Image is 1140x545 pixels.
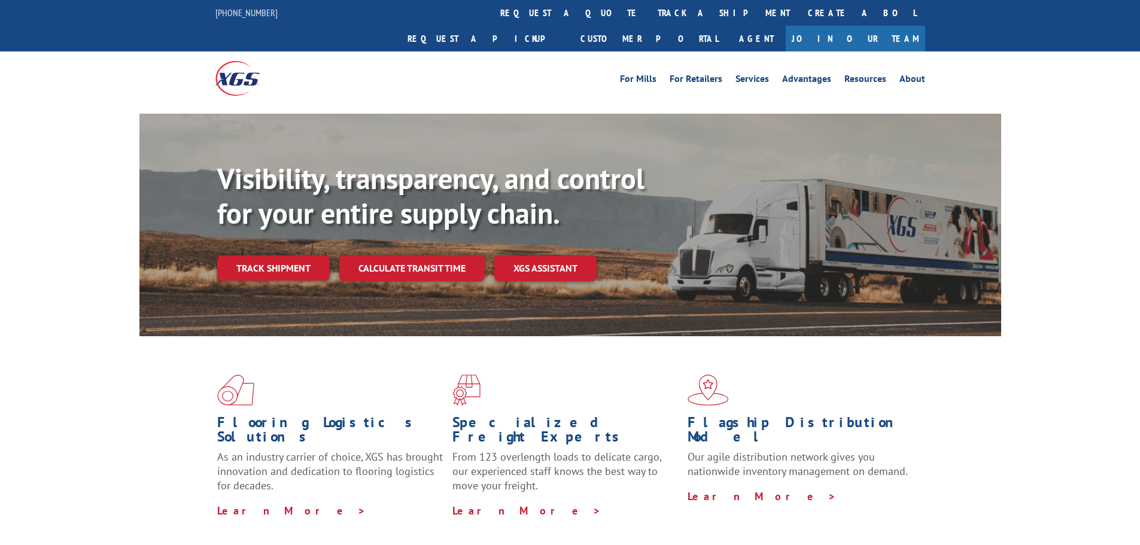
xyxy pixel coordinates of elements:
a: Learn More > [688,489,837,503]
b: Visibility, transparency, and control for your entire supply chain. [217,160,645,232]
h1: Flagship Distribution Model [688,415,914,450]
span: As an industry carrier of choice, XGS has brought innovation and dedication to flooring logistics... [217,450,443,492]
a: About [899,74,925,87]
a: Services [735,74,769,87]
img: xgs-icon-focused-on-flooring-red [452,375,481,406]
a: Learn More > [217,504,366,517]
p: From 123 overlength loads to delicate cargo, our experienced staff knows the best way to move you... [452,450,679,503]
a: Calculate transit time [339,255,485,281]
a: Advantages [782,74,831,87]
a: For Mills [620,74,656,87]
a: Customer Portal [571,26,727,51]
span: Our agile distribution network gives you nationwide inventory management on demand. [688,450,908,478]
h1: Flooring Logistics Solutions [217,415,443,450]
a: Request a pickup [399,26,571,51]
img: xgs-icon-total-supply-chain-intelligence-red [217,375,254,406]
img: xgs-icon-flagship-distribution-model-red [688,375,729,406]
a: Learn More > [452,504,601,517]
a: Agent [727,26,786,51]
a: [PHONE_NUMBER] [215,7,278,19]
a: Resources [844,74,886,87]
a: Join Our Team [786,26,925,51]
a: Track shipment [217,255,330,281]
h1: Specialized Freight Experts [452,415,679,450]
a: For Retailers [670,74,722,87]
a: XGS ASSISTANT [494,255,597,281]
